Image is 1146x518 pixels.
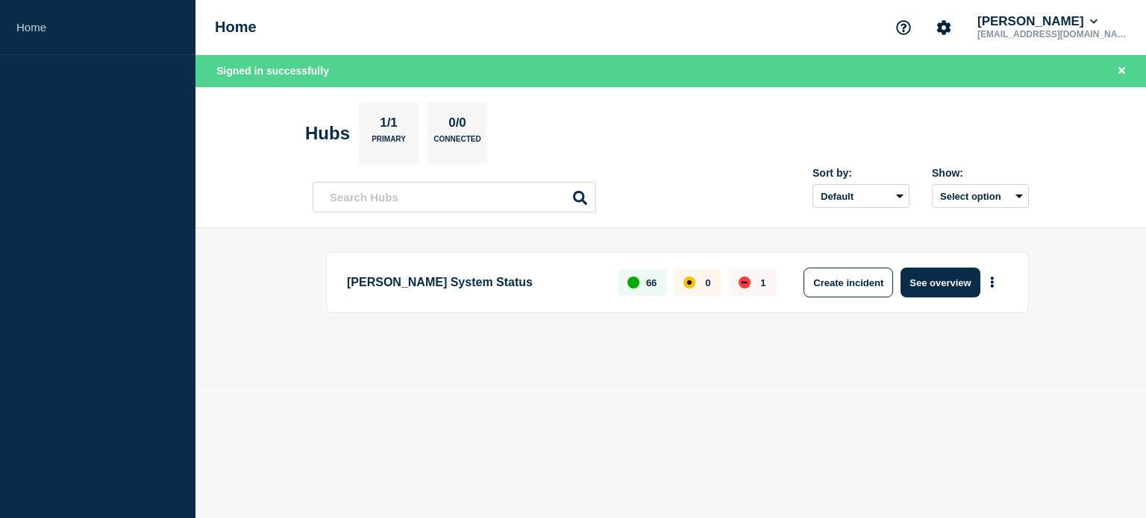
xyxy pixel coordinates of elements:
[443,116,472,135] p: 0/0
[705,277,710,288] p: 0
[983,269,1002,297] button: More actions
[313,182,596,212] input: Search Hubs
[804,268,893,297] button: Create incident
[928,12,959,43] button: Account settings
[812,167,909,179] div: Sort by:
[974,29,1130,40] p: [EMAIL_ADDRESS][DOMAIN_NAME]
[1112,63,1131,80] button: Close banner
[646,277,657,288] p: 66
[901,268,980,297] button: See overview
[932,184,1029,208] button: Select option
[739,277,751,288] div: down
[347,268,601,297] p: [PERSON_NAME] System Status
[372,135,406,151] p: Primary
[216,65,329,77] span: Signed in successfully
[683,277,695,288] div: affected
[215,19,257,36] h1: Home
[433,135,480,151] p: Connected
[974,14,1100,29] button: [PERSON_NAME]
[305,123,350,144] h2: Hubs
[627,277,639,288] div: up
[888,12,919,43] button: Support
[812,184,909,208] select: Sort by
[932,167,1029,179] div: Show:
[760,277,765,288] p: 1
[375,116,404,135] p: 1/1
